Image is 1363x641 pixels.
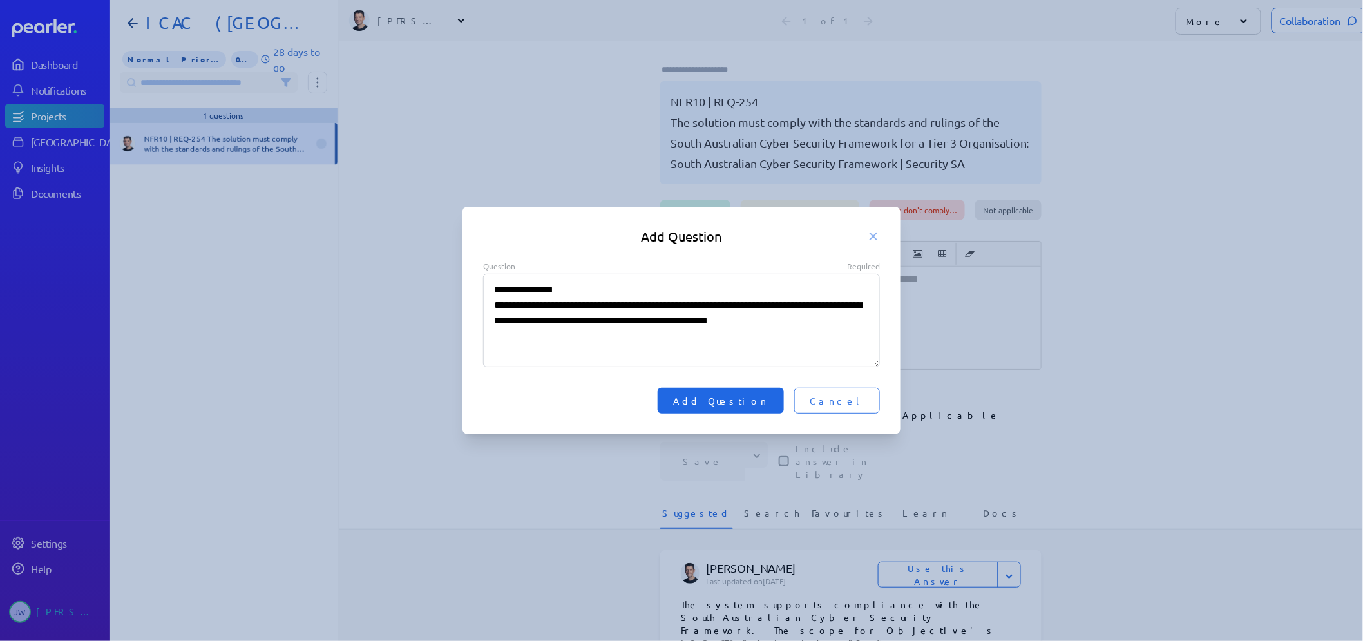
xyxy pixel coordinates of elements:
[847,261,880,271] span: Required
[673,394,768,407] span: Add Question
[483,261,515,271] span: Question
[483,227,880,245] h5: Add Question
[810,394,864,407] span: Cancel
[794,388,880,414] button: Cancel
[658,388,784,414] button: Add Question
